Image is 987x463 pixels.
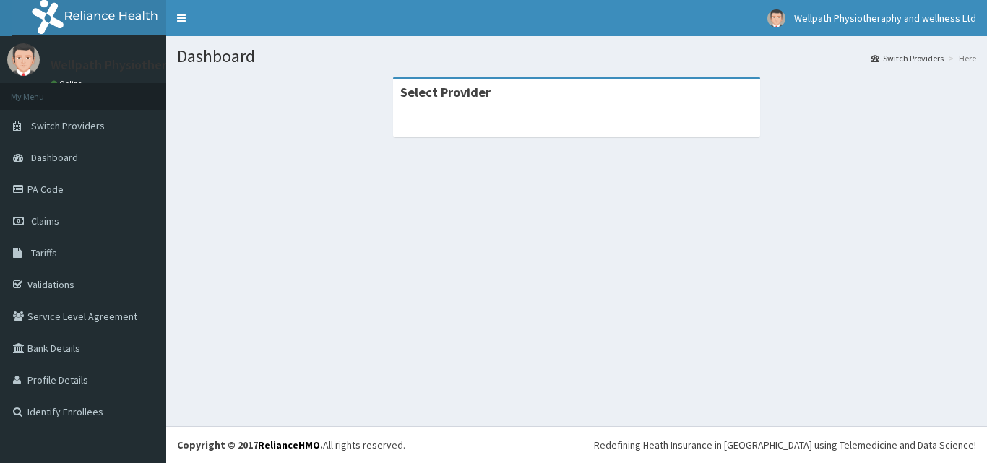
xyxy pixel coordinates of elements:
span: Wellpath Physiotheraphy and wellness Ltd [794,12,976,25]
img: User Image [767,9,785,27]
span: Dashboard [31,151,78,164]
strong: Select Provider [400,84,491,100]
div: Redefining Heath Insurance in [GEOGRAPHIC_DATA] using Telemedicine and Data Science! [594,438,976,452]
h1: Dashboard [177,47,976,66]
a: RelianceHMO [258,438,320,451]
a: Online [51,79,85,89]
span: Claims [31,215,59,228]
a: Switch Providers [871,52,944,64]
span: Tariffs [31,246,57,259]
span: Switch Providers [31,119,105,132]
p: Wellpath Physiotheraphy and wellness Ltd [51,59,293,72]
img: User Image [7,43,40,76]
li: Here [945,52,976,64]
footer: All rights reserved. [166,426,987,463]
strong: Copyright © 2017 . [177,438,323,451]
